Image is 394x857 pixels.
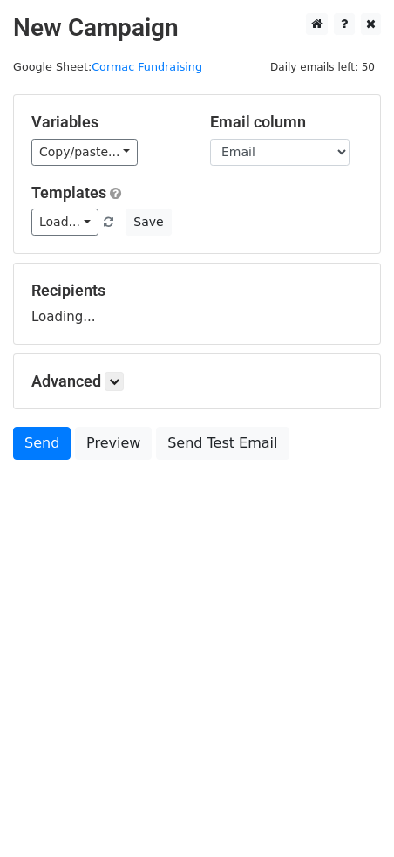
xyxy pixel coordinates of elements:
[13,427,71,460] a: Send
[75,427,152,460] a: Preview
[13,60,202,73] small: Google Sheet:
[126,209,171,236] button: Save
[31,281,363,300] h5: Recipients
[156,427,289,460] a: Send Test Email
[264,60,381,73] a: Daily emails left: 50
[264,58,381,77] span: Daily emails left: 50
[13,13,381,43] h2: New Campaign
[31,113,184,132] h5: Variables
[31,139,138,166] a: Copy/paste...
[31,209,98,236] a: Load...
[31,372,363,391] h5: Advanced
[31,183,106,202] a: Templates
[92,60,202,73] a: Cormac Fundraising
[31,281,363,326] div: Loading...
[210,113,363,132] h5: Email column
